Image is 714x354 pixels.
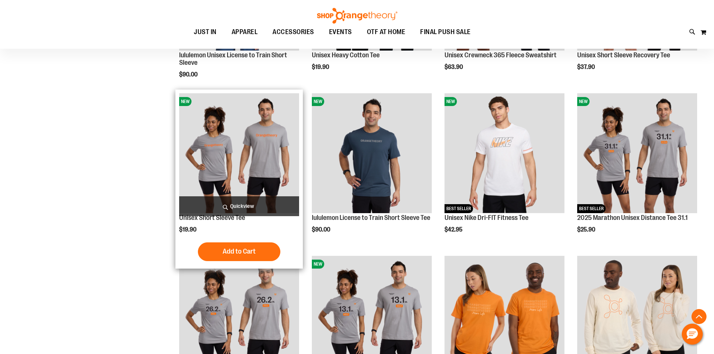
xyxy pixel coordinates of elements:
span: JUST IN [194,24,217,40]
img: lululemon License to Train Short Sleeve Tee [312,93,432,213]
a: Quickview [179,196,299,216]
span: $19.90 [179,226,198,233]
span: FINAL PUSH SALE [420,24,471,40]
span: $19.90 [312,64,330,70]
button: Hello, have a question? Let’s chat. [682,324,703,345]
img: Unisex Nike Dri-FIT Fitness Tee [445,93,564,213]
a: 2025 Marathon Unisex Distance Tee 31.1 [577,214,688,221]
span: APPAREL [232,24,258,40]
a: OTF AT HOME [359,24,413,41]
a: Unisex Short Sleeve Recovery Tee [577,51,670,59]
span: $37.90 [577,64,596,70]
a: lululemon License to Train Short Sleeve Tee [312,214,430,221]
span: NEW [179,97,192,106]
button: Back To Top [692,309,707,324]
div: product [441,90,568,252]
a: Unisex Crewneck 365 Fleece Sweatshirt [445,51,557,59]
a: lululemon Unisex License to Train Short Sleeve [179,51,287,66]
span: NEW [312,260,324,269]
span: $63.90 [445,64,464,70]
a: FINAL PUSH SALE [413,24,478,41]
a: Unisex Short Sleeve Tee [179,214,245,221]
a: 2025 Marathon Unisex Distance Tee 31.1NEWBEST SELLER [577,93,697,214]
span: NEW [312,97,324,106]
span: NEW [445,97,457,106]
span: NEW [577,97,590,106]
img: Unisex Short Sleeve Tee [179,93,299,213]
a: ACCESSORIES [265,24,322,41]
span: OTF AT HOME [367,24,406,40]
span: $25.90 [577,226,596,233]
span: BEST SELLER [577,204,606,213]
span: Add to Cart [223,247,256,255]
a: Unisex Short Sleeve TeeNEW [179,93,299,214]
img: Shop Orangetheory [316,8,398,24]
a: lululemon License to Train Short Sleeve TeeNEW [312,93,432,214]
div: product [308,90,436,252]
a: JUST IN [186,24,224,41]
span: $90.00 [179,71,199,78]
span: $90.00 [312,226,331,233]
a: Unisex Nike Dri-FIT Fitness TeeNEWBEST SELLER [445,93,564,214]
img: 2025 Marathon Unisex Distance Tee 31.1 [577,93,697,213]
a: Unisex Nike Dri-FIT Fitness Tee [445,214,528,221]
span: EVENTS [329,24,352,40]
a: Unisex Heavy Cotton Tee [312,51,380,59]
a: APPAREL [224,24,265,40]
div: product [573,90,701,252]
span: BEST SELLER [445,204,473,213]
span: $42.95 [445,226,464,233]
button: Add to Cart [198,242,280,261]
a: EVENTS [322,24,359,41]
div: product [175,90,303,269]
span: ACCESSORIES [272,24,314,40]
